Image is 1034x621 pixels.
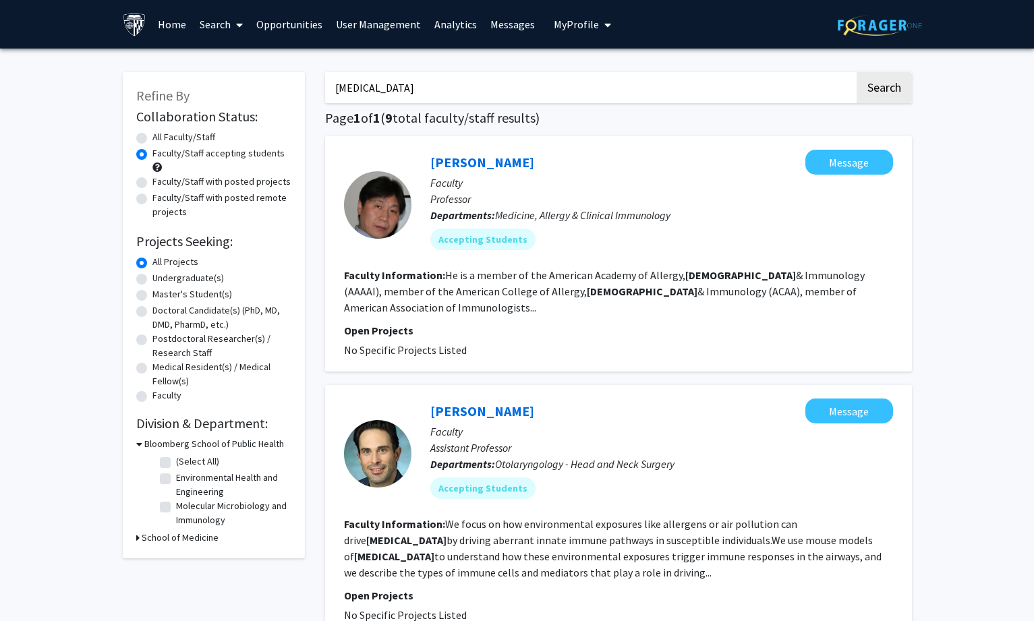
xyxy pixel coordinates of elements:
[152,191,291,219] label: Faculty/Staff with posted remote projects
[344,268,445,282] b: Faculty Information:
[430,423,893,440] p: Faculty
[685,268,796,282] b: [DEMOGRAPHIC_DATA]
[344,268,865,314] fg-read-more: He is a member of the American Academy of Allergy, & Immunology (AAAAI), member of the American C...
[325,110,912,126] h1: Page of ( total faculty/staff results)
[554,18,599,31] span: My Profile
[344,587,893,603] p: Open Projects
[152,287,232,301] label: Master's Student(s)
[152,130,215,144] label: All Faculty/Staff
[193,1,250,48] a: Search
[430,477,536,499] mat-chip: Accepting Students
[329,1,428,48] a: User Management
[10,560,57,611] iframe: Chat
[430,208,495,222] b: Departments:
[495,208,670,222] span: Medicine, Allergy & Clinical Immunology
[152,146,285,160] label: Faculty/Staff accepting students
[136,233,291,249] h2: Projects Seeking:
[123,13,146,36] img: Johns Hopkins University Logo
[152,388,181,403] label: Faculty
[430,440,893,456] p: Assistant Professor
[385,109,393,126] span: 9
[344,517,445,531] b: Faculty Information:
[430,175,893,191] p: Faculty
[136,415,291,432] h2: Division & Department:
[354,550,434,563] b: [MEDICAL_DATA]
[430,229,536,250] mat-chip: Accepting Students
[587,285,697,298] b: [DEMOGRAPHIC_DATA]
[373,109,380,126] span: 1
[144,437,284,451] h3: Bloomberg School of Public Health
[151,1,193,48] a: Home
[344,322,893,338] p: Open Projects
[152,175,291,189] label: Faculty/Staff with posted projects
[430,191,893,207] p: Professor
[344,343,467,357] span: No Specific Projects Listed
[176,499,288,527] label: Molecular Microbiology and Immunology
[495,457,674,471] span: Otolaryngology - Head and Neck Surgery
[428,1,484,48] a: Analytics
[430,457,495,471] b: Departments:
[838,15,922,36] img: ForagerOne Logo
[353,109,361,126] span: 1
[136,87,190,104] span: Refine By
[857,72,912,103] button: Search
[250,1,329,48] a: Opportunities
[142,531,219,545] h3: School of Medicine
[484,1,542,48] a: Messages
[176,454,219,469] label: (Select All)
[136,109,291,125] h2: Collaboration Status:
[325,72,855,103] input: Search Keywords
[152,271,224,285] label: Undergraduate(s)
[805,398,893,423] button: Message Stephan Lajoie
[152,303,291,332] label: Doctoral Candidate(s) (PhD, MD, DMD, PharmD, etc.)
[430,154,534,171] a: [PERSON_NAME]
[152,360,291,388] label: Medical Resident(s) / Medical Fellow(s)
[805,150,893,175] button: Message Peisong Gao
[152,332,291,360] label: Postdoctoral Researcher(s) / Research Staff
[344,517,882,579] fg-read-more: We focus on how environmental exposures like allergens or air pollution can drive by driving aber...
[152,255,198,269] label: All Projects
[366,533,447,547] b: [MEDICAL_DATA]
[176,471,288,499] label: Environmental Health and Engineering
[430,403,534,419] a: [PERSON_NAME]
